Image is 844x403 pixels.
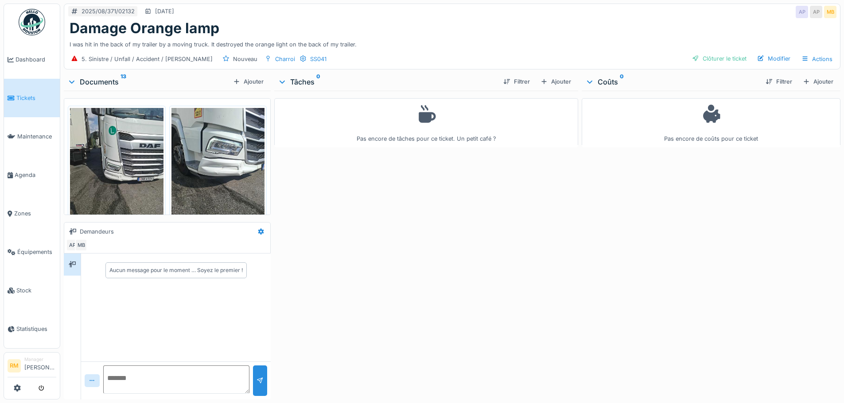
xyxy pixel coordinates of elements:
div: Ajouter [537,76,575,88]
sup: 13 [121,77,126,87]
a: Statistiques [4,310,60,348]
a: Dashboard [4,40,60,79]
a: Agenda [4,156,60,194]
div: Modifier [754,53,794,65]
div: Ajouter [229,76,267,88]
a: RM Manager[PERSON_NAME] [8,356,56,377]
sup: 0 [620,77,624,87]
div: Documents [67,77,229,87]
div: Pas encore de coûts pour ce ticket [587,102,835,143]
a: Tickets [4,79,60,117]
div: Manager [24,356,56,363]
div: Actions [797,53,836,65]
sup: 0 [316,77,320,87]
span: Statistiques [16,325,56,333]
span: Zones [14,209,56,218]
h1: Damage Orange lamp [70,20,219,37]
div: AP [796,6,808,18]
div: I was hit in the back of my trailer by a moving truck. It destroyed the orange light on the back ... [70,37,835,49]
div: Nouveau [233,55,257,63]
div: MB [75,239,87,251]
div: AP [810,6,822,18]
li: [PERSON_NAME] [24,356,56,375]
span: Stock [16,286,56,295]
img: Badge_color-CXgf-gQk.svg [19,9,45,35]
div: Coûts [585,77,758,87]
div: 5. Sinistre / Unfall / Accident / [PERSON_NAME] [82,55,213,63]
img: 76iv1bab4a0xkf8rhbzl4r01697a [171,108,265,232]
div: Filtrer [762,76,796,88]
div: Filtrer [500,76,533,88]
div: Ajouter [799,76,837,88]
div: Demandeurs [80,227,114,236]
div: 2025/08/371/02132 [82,7,135,15]
div: Clôturer le ticket [688,53,750,65]
div: Tâches [278,77,496,87]
a: Zones [4,194,60,233]
div: Aucun message pour le moment … Soyez le premier ! [109,266,243,274]
a: Stock [4,271,60,310]
div: [DATE] [155,7,174,15]
img: 5ih36l0j9to3dbpvxx0d4d30u9rk [70,108,163,232]
span: Équipements [17,248,56,256]
div: Charroi [275,55,295,63]
span: Agenda [15,171,56,179]
span: Maintenance [17,132,56,141]
div: MB [824,6,836,18]
span: Dashboard [16,55,56,64]
a: Équipements [4,233,60,271]
a: Maintenance [4,117,60,156]
div: AP [66,239,78,251]
span: Tickets [16,94,56,102]
div: SS041 [310,55,327,63]
div: Pas encore de tâches pour ce ticket. Un petit café ? [280,102,572,143]
li: RM [8,359,21,372]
